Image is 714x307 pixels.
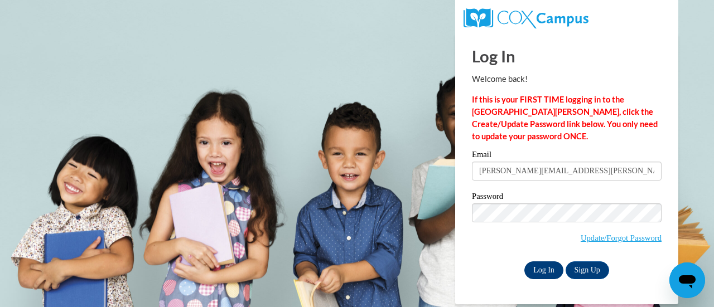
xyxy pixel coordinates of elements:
[472,150,662,162] label: Email
[669,262,705,298] iframe: Button to launch messaging window
[472,192,662,203] label: Password
[472,73,662,85] p: Welcome back!
[566,261,609,279] a: Sign Up
[524,261,563,279] input: Log In
[581,233,662,242] a: Update/Forgot Password
[464,8,588,28] img: COX Campus
[472,95,658,141] strong: If this is your FIRST TIME logging in to the [GEOGRAPHIC_DATA][PERSON_NAME], click the Create/Upd...
[472,45,662,67] h1: Log In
